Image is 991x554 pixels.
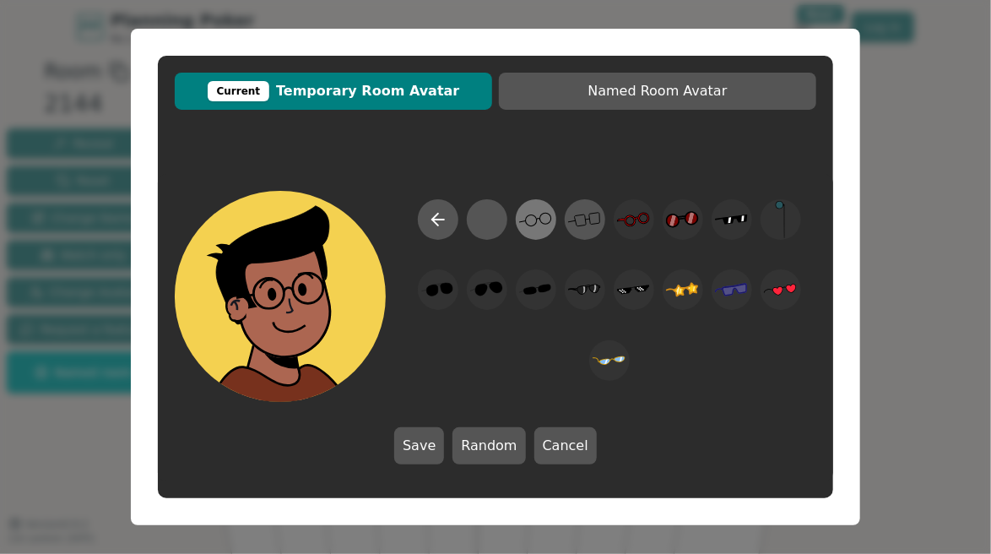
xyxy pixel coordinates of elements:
[507,81,808,101] span: Named Room Avatar
[499,73,816,110] button: Named Room Avatar
[175,73,492,110] button: CurrentTemporary Room Avatar
[534,427,597,464] button: Cancel
[183,81,484,101] span: Temporary Room Avatar
[208,81,270,101] div: Current
[452,427,525,464] button: Random
[394,427,444,464] button: Save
